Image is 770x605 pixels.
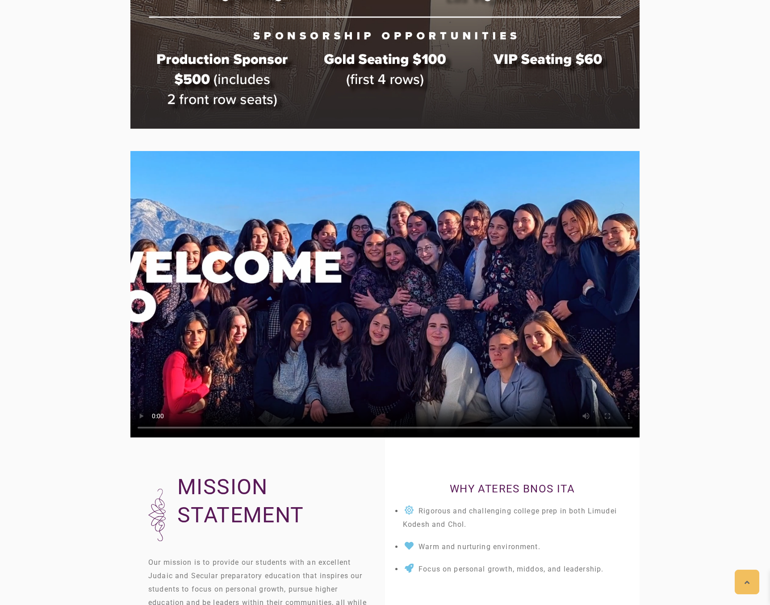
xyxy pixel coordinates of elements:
span: Warm and nurturing environment. [418,542,540,551]
h3: Why Ateres Bnos Ita [394,482,631,496]
span: Rigorous and challenging college prep in both Limudei Kodesh and Chol. [403,507,617,529]
span: Focus on personal growth, middos, and leadership. [418,565,603,573]
h2: Mission Statement [177,455,367,547]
